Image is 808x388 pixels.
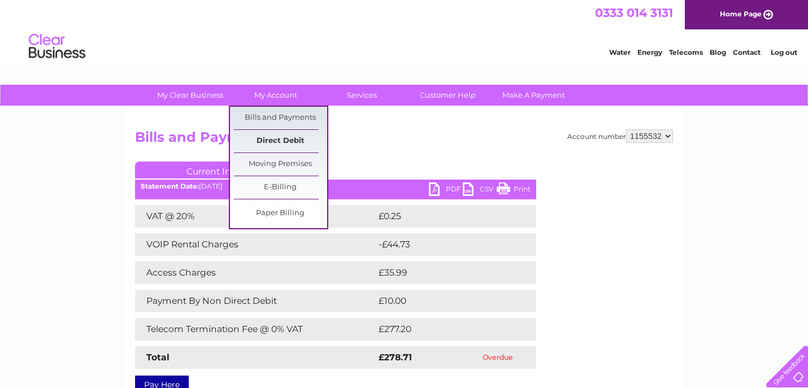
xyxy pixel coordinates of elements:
[234,107,327,129] a: Bills and Payments
[234,176,327,199] a: E-Billing
[710,48,726,56] a: Blog
[144,85,237,106] a: My Clear Business
[135,233,376,256] td: VOIP Rental Charges
[379,352,412,363] strong: £278.71
[376,261,514,284] td: £35.99
[28,29,86,64] img: logo.png
[135,162,305,178] a: Current Invoice
[771,48,797,56] a: Log out
[135,290,376,312] td: Payment By Non Direct Debit
[376,233,515,256] td: -£44.73
[487,85,580,106] a: Make A Payment
[669,48,703,56] a: Telecoms
[429,182,463,199] a: PDF
[463,182,497,199] a: CSV
[135,205,376,228] td: VAT @ 20%
[146,352,170,363] strong: Total
[459,346,536,369] td: Overdue
[315,85,409,106] a: Services
[497,182,531,199] a: Print
[376,205,510,228] td: £0.25
[234,202,327,225] a: Paper Billing
[376,318,516,341] td: £277.20
[609,48,631,56] a: Water
[135,318,376,341] td: Telecom Termination Fee @ 0% VAT
[637,48,662,56] a: Energy
[229,85,323,106] a: My Account
[595,6,673,20] a: 0333 014 3131
[234,130,327,152] a: Direct Debit
[135,261,376,284] td: Access Charges
[138,6,672,55] div: Clear Business is a trading name of Verastar Limited (registered in [GEOGRAPHIC_DATA] No. 3667643...
[401,85,494,106] a: Customer Help
[135,182,536,190] div: [DATE]
[376,290,513,312] td: £10.00
[141,182,199,190] b: Statement Date:
[567,129,673,143] div: Account number
[733,48,761,56] a: Contact
[135,129,673,151] h2: Bills and Payments
[234,153,327,176] a: Moving Premises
